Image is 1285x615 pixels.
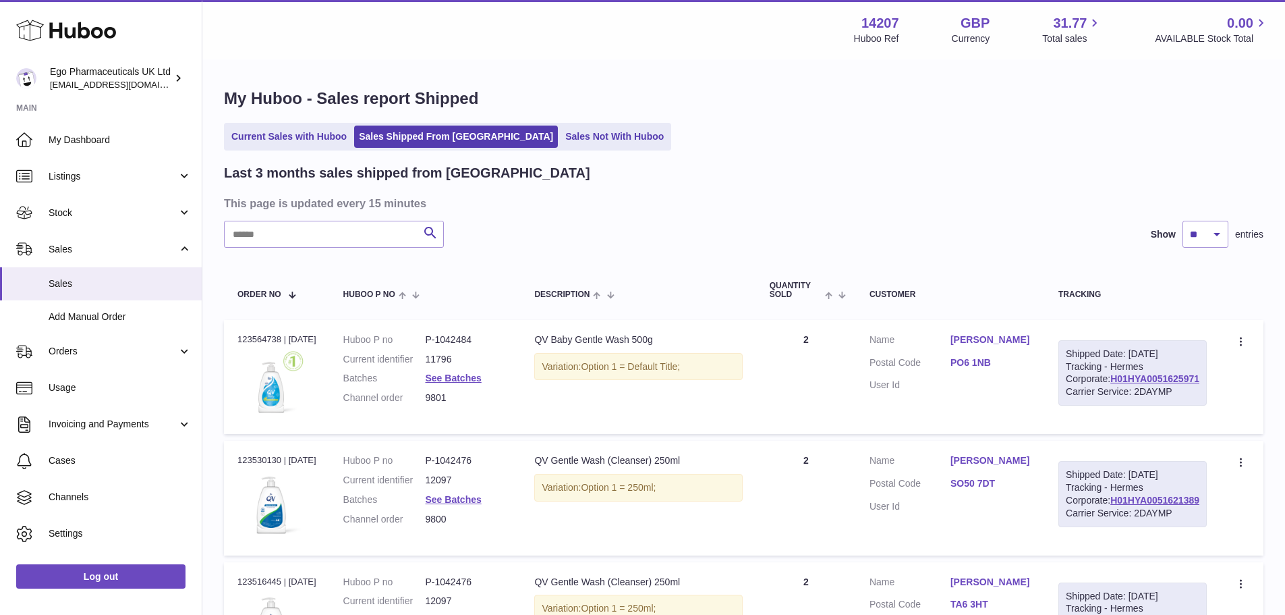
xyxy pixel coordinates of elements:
[1110,495,1199,506] a: H01HYA0051621389
[50,79,198,90] span: [EMAIL_ADDRESS][DOMAIN_NAME]
[343,392,426,404] dt: Channel order
[425,494,481,505] a: See Batches
[16,68,36,88] img: internalAdmin-14207@internal.huboo.com
[961,14,990,32] strong: GBP
[1066,348,1199,360] div: Shipped Date: [DATE]
[49,170,177,183] span: Listings
[756,320,856,434] td: 2
[869,477,950,493] dt: Postal Code
[581,603,656,614] span: Option 1 = 250ml;
[224,196,1260,211] h3: This page is updated every 15 minutes
[227,126,351,148] a: Current Sales with Huboo
[343,454,426,467] dt: Huboo P no
[343,474,426,487] dt: Current identifier
[869,290,1031,299] div: Customer
[49,527,192,540] span: Settings
[770,282,822,299] span: Quantity Sold
[1042,32,1102,45] span: Total sales
[343,333,426,346] dt: Huboo P no
[49,454,192,467] span: Cases
[425,392,507,404] dd: 9801
[425,513,507,526] dd: 9800
[1235,228,1263,241] span: entries
[343,576,426,589] dt: Huboo P no
[534,290,590,299] span: Description
[1058,461,1207,527] div: Tracking - Hermes Corporate:
[1042,14,1102,45] a: 31.77 Total sales
[1058,340,1207,406] div: Tracking - Hermes Corporate:
[950,477,1031,490] a: SO50 7DT
[952,32,990,45] div: Currency
[49,491,192,504] span: Channels
[343,290,395,299] span: Huboo P no
[1066,385,1199,398] div: Carrier Service: 2DAYMP
[861,14,899,32] strong: 14207
[49,207,177,219] span: Stock
[343,493,426,506] dt: Batches
[950,598,1031,611] a: TA6 3HT
[224,164,590,182] h2: Last 3 months sales shipped from [GEOGRAPHIC_DATA]
[1066,469,1199,481] div: Shipped Date: [DATE]
[343,513,426,526] dt: Channel order
[1151,228,1176,241] label: Show
[950,333,1031,346] a: [PERSON_NAME]
[343,353,426,366] dt: Current identifier
[237,350,305,417] img: 12.png
[534,576,742,589] div: QV Gentle Wash (Cleanser) 250ml
[1110,373,1199,384] a: H01HYA0051625971
[869,356,950,373] dt: Postal Code
[224,88,1263,109] h1: My Huboo - Sales report Shipped
[16,564,185,589] a: Log out
[950,576,1031,589] a: [PERSON_NAME]
[49,418,177,431] span: Invoicing and Payments
[237,333,316,346] div: 123564738 | [DATE]
[425,373,481,383] a: See Batches
[49,311,192,323] span: Add Manual Order
[343,595,426,608] dt: Current identifier
[425,353,507,366] dd: 11796
[1155,14,1269,45] a: 0.00 AVAILABLE Stock Total
[950,356,1031,369] a: PO6 1NB
[869,500,950,513] dt: User Id
[869,333,950,350] dt: Name
[49,381,192,394] span: Usage
[354,126,558,148] a: Sales Shipped From [GEOGRAPHIC_DATA]
[237,454,316,466] div: 123530130 | [DATE]
[581,482,656,493] span: Option 1 = 250ml;
[49,134,192,146] span: My Dashboard
[534,474,742,502] div: Variation:
[1053,14,1087,32] span: 31.77
[237,576,316,588] div: 123516445 | [DATE]
[1066,590,1199,603] div: Shipped Date: [DATE]
[50,65,171,91] div: Ego Pharmaceuticals UK Ltd
[425,454,507,467] dd: P-1042476
[425,576,507,589] dd: P-1042476
[869,576,950,592] dt: Name
[425,595,507,608] dd: 12097
[534,454,742,467] div: QV Gentle Wash (Cleanser) 250ml
[343,372,426,385] dt: Batches
[237,290,281,299] span: Order No
[49,277,192,290] span: Sales
[425,474,507,487] dd: 12097
[854,32,899,45] div: Huboo Ref
[581,361,680,372] span: Option 1 = Default Title;
[1227,14,1253,32] span: 0.00
[49,345,177,358] span: Orders
[869,454,950,471] dt: Name
[1155,32,1269,45] span: AVAILABLE Stock Total
[1058,290,1207,299] div: Tracking
[561,126,668,148] a: Sales Not With Huboo
[534,353,742,381] div: Variation:
[49,243,177,256] span: Sales
[869,598,950,614] dt: Postal Code
[237,471,305,539] img: 1_1.png
[869,379,950,392] dt: User Id
[1066,507,1199,520] div: Carrier Service: 2DAYMP
[425,333,507,346] dd: P-1042484
[534,333,742,346] div: QV Baby Gentle Wash 500g
[756,441,856,555] td: 2
[950,454,1031,467] a: [PERSON_NAME]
